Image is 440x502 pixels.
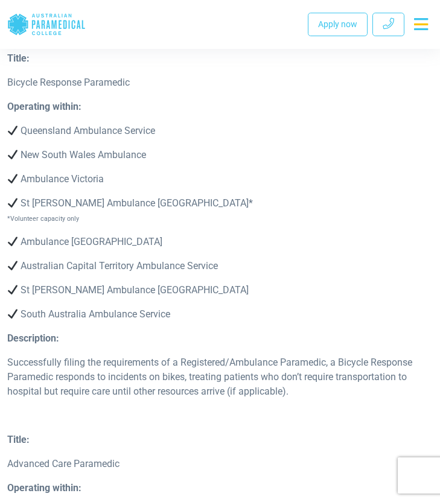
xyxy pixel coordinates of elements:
img: ✔ [8,309,18,319]
p: New South Wales Ambulance [7,148,433,162]
p: Queensland Ambulance Service [7,124,433,138]
a: Australian Paramedical College [7,5,86,44]
p: Bicycle Response Paramedic [7,75,433,90]
strong: Description: [7,332,59,344]
p: South Australia Ambulance Service [7,307,433,322]
p: Ambulance [GEOGRAPHIC_DATA] [7,235,433,249]
strong: Operating within: [7,482,81,494]
img: ✔ [8,174,18,183]
p: Successfully filing the requirements of a Registered/Ambulance Paramedic, a Bicycle Response Para... [7,355,433,399]
img: ✔ [8,150,18,159]
p: St [PERSON_NAME] Ambulance [GEOGRAPHIC_DATA] [7,283,433,297]
img: ✔ [8,125,18,135]
strong: Title: [7,434,30,445]
p: Ambulance Victoria [7,172,433,186]
img: ✔ [8,261,18,270]
button: Toggle navigation [409,13,433,35]
img: ✔ [8,285,18,294]
img: ✔ [8,237,18,246]
a: Apply now [308,13,368,36]
p: St [PERSON_NAME] Ambulance [GEOGRAPHIC_DATA]* [7,196,433,225]
span: *Volunteer capacity only [7,215,79,223]
strong: Title: [7,52,30,64]
p: Advanced Care Paramedic [7,457,433,471]
strong: Operating within: [7,101,81,112]
img: ✔ [8,198,18,208]
p: Australian Capital Territory Ambulance Service [7,259,433,273]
